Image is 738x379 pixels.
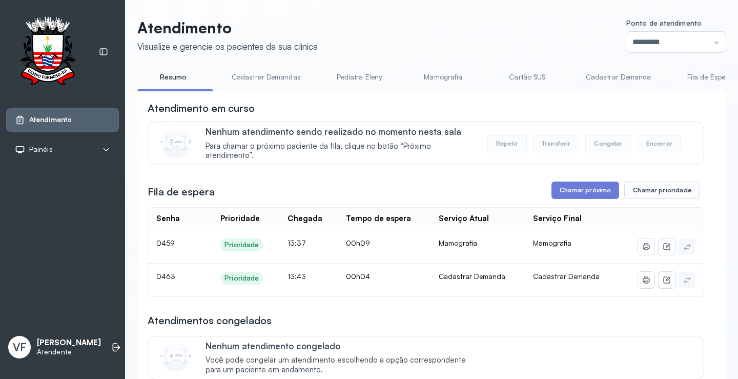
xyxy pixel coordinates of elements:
span: Atendimento [29,115,72,124]
div: Serviço Atual [439,214,489,224]
button: Chamar prioridade [624,182,700,199]
span: 0459 [156,238,175,247]
span: Mamografia [533,238,571,247]
p: Nenhum atendimento sendo realizado no momento nesta sala [206,126,477,137]
a: Resumo [137,69,209,86]
span: 0463 [156,272,175,281]
button: Transferir [533,135,580,152]
div: Mamografia [439,238,517,248]
a: Cadastrar Demanda [576,69,662,86]
div: Senha [156,214,180,224]
div: Prioridade [224,274,259,283]
span: 00h04 [346,272,370,281]
div: Serviço Final [533,214,582,224]
span: Ponto de atendimento [626,18,702,27]
a: Cadastrar Demandas [221,69,311,86]
span: 13:37 [288,238,306,247]
span: 13:43 [288,272,306,281]
p: Atendimento [137,18,318,37]
img: Logotipo do estabelecimento [11,16,85,88]
h3: Atendimento em curso [148,101,255,115]
div: Visualize e gerencie os pacientes da sua clínica [137,41,318,52]
span: 00h09 [346,238,370,247]
h3: Fila de espera [148,185,215,199]
span: Painéis [29,145,53,154]
span: Você pode congelar um atendimento escolhendo a opção correspondente para um paciente em andamento. [206,355,477,375]
div: Cadastrar Demanda [439,272,517,281]
button: Chamar próximo [551,182,619,199]
img: Imagem de CalloutCard [160,341,191,372]
a: Pediatra Eleny [323,69,395,86]
span: Para chamar o próximo paciente da fila, clique no botão “Próximo atendimento”. [206,142,477,161]
h3: Atendimentos congelados [148,313,272,328]
span: Cadastrar Demanda [533,272,600,281]
img: Imagem de CalloutCard [160,127,191,158]
div: Tempo de espera [346,214,411,224]
p: Nenhum atendimento congelado [206,341,477,351]
div: Prioridade [220,214,260,224]
div: Chegada [288,214,322,224]
p: Atendente [37,348,101,356]
a: Atendimento [15,115,110,125]
button: Repetir [487,135,527,152]
button: Encerrar [638,135,681,152]
button: Congelar [585,135,631,152]
a: Mamografia [407,69,479,86]
a: Cartão SUS [491,69,563,86]
p: [PERSON_NAME] [37,338,101,348]
div: Prioridade [224,241,259,249]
